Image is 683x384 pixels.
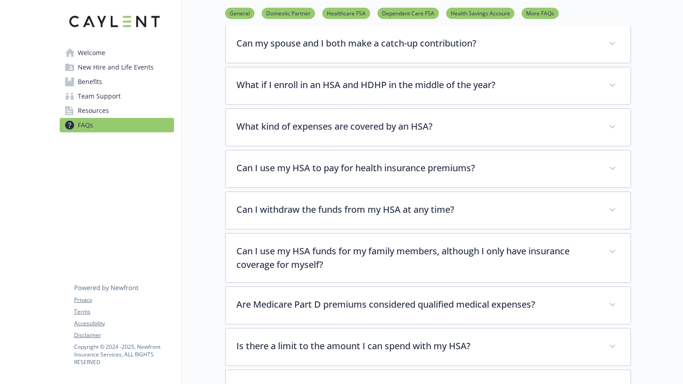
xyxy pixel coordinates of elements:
[78,89,121,103] span: Team Support
[74,319,174,328] a: Accessibility
[226,287,631,324] div: Are Medicare Part D premiums considered qualified medical expenses?
[236,161,598,175] p: Can I use my HSA to pay for health insurance premiums?
[226,67,631,104] div: What if I enroll in an HSA and HDHP in the middle of the year?
[226,328,631,365] div: Is there a limit to the amount I can spend with my HSA?
[60,118,174,132] a: FAQs
[236,298,598,311] p: Are Medicare Part D premiums considered qualified medical expenses?
[78,103,109,118] span: Resources
[226,234,631,282] div: Can I use my HSA funds for my family members, although I only have insurance coverage for myself?
[60,103,174,118] a: Resources
[225,9,254,17] a: General
[262,9,315,17] a: Domestic Partner
[60,60,174,75] a: New Hire and Life Events
[236,78,598,92] p: What if I enroll in an HSA and HDHP in the middle of the year?
[236,339,598,353] p: Is there a limit to the amount I can spend with my HSA?
[78,60,154,75] span: New Hire and Life Events
[226,150,631,187] div: Can I use my HSA to pay for health insurance premiums?
[74,308,174,316] a: Terms
[74,343,174,366] p: Copyright © 2024 - 2025 , Newfront Insurance Services, ALL RIGHTS RESERVED
[446,9,514,17] a: Health Savings Account
[78,118,93,132] span: FAQs
[78,46,105,60] span: Welcome
[236,37,598,50] p: Can my spouse and I both make a catch-up contribution?
[78,75,102,89] span: Benefits
[522,9,559,17] a: More FAQs
[236,244,598,272] p: Can I use my HSA funds for my family members, although I only have insurance coverage for myself?
[236,203,598,216] p: Can I withdraw the funds from my HSA at any time?
[236,120,598,133] p: What kind of expenses are covered by an HSA?
[74,331,174,339] a: Disclaimer
[60,89,174,103] a: Team Support
[226,26,631,63] div: Can my spouse and I both make a catch-up contribution?
[226,109,631,146] div: What kind of expenses are covered by an HSA?
[322,9,370,17] a: Healthcare FSA
[74,296,174,304] a: Privacy
[60,46,174,60] a: Welcome
[377,9,439,17] a: Dependent Care FSA
[60,75,174,89] a: Benefits
[226,192,631,229] div: Can I withdraw the funds from my HSA at any time?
